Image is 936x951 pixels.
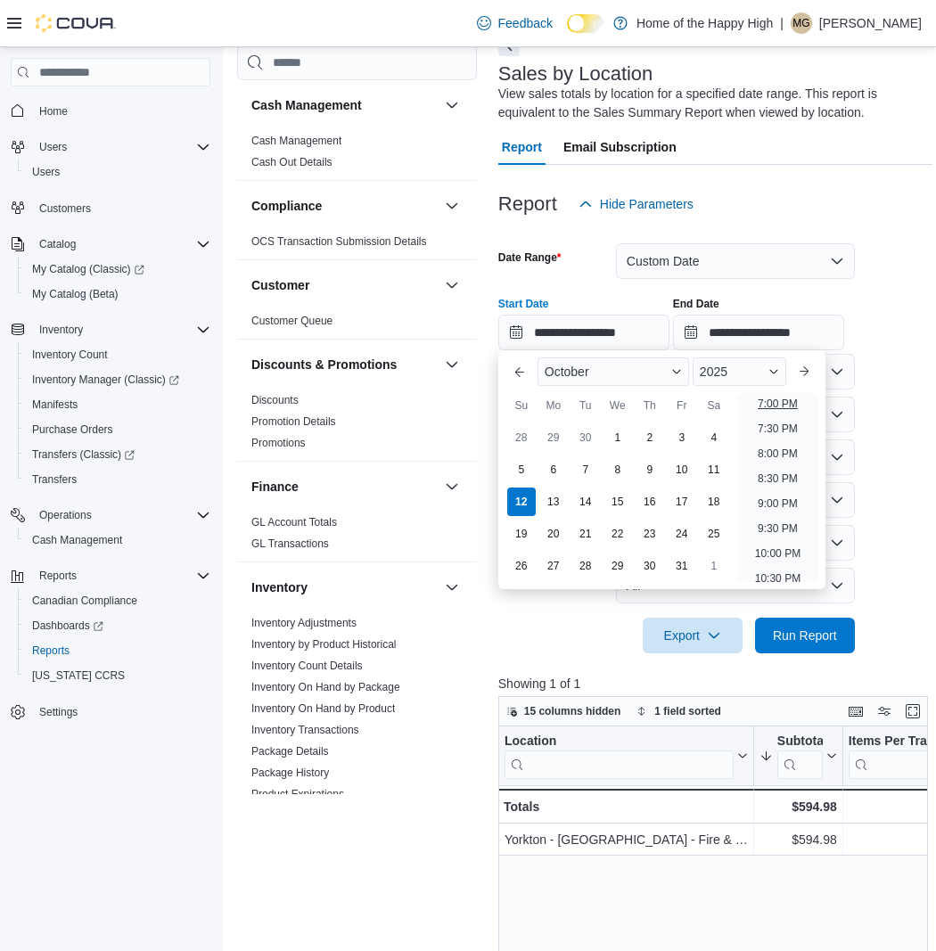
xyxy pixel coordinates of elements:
div: day-27 [539,552,568,580]
button: Reports [18,638,218,663]
span: Inventory Count Details [251,659,363,673]
span: Reports [25,640,210,661]
div: day-4 [700,423,728,452]
div: Customer [237,310,477,339]
div: day-11 [700,455,728,484]
button: Finance [251,478,438,496]
button: Catalog [32,234,83,255]
h3: Finance [251,478,299,496]
span: Home [32,99,210,121]
span: Dark Mode [567,33,568,34]
li: 9:30 PM [751,518,805,539]
span: Cash Management [32,533,122,547]
div: day-30 [636,552,664,580]
span: Promotions [251,436,306,450]
span: My Catalog (Beta) [32,287,119,301]
span: [US_STATE] CCRS [32,668,125,683]
button: Next month [790,357,818,386]
a: Package History [251,767,329,779]
span: Cash Out Details [251,155,333,169]
span: Transfers (Classic) [32,447,135,462]
div: October, 2025 [505,422,730,582]
li: 7:00 PM [751,393,805,414]
div: day-31 [668,552,696,580]
span: Inventory Manager (Classic) [25,369,210,390]
div: Location [505,734,734,750]
div: day-30 [571,423,600,452]
span: Operations [39,508,92,522]
span: Hide Parameters [600,195,694,213]
h3: Inventory [251,578,308,596]
a: Transfers (Classic) [18,442,218,467]
button: Inventory [441,577,463,598]
div: We [603,391,632,420]
span: October [545,365,589,379]
a: My Catalog (Beta) [25,283,126,305]
div: $594.98 [759,830,837,851]
button: Customers [4,195,218,221]
div: day-7 [571,455,600,484]
a: Inventory Transactions [251,724,359,736]
button: Display options [874,701,895,722]
button: Inventory [251,578,438,596]
span: Purchase Orders [25,419,210,440]
span: Dashboards [25,615,210,636]
a: Dashboards [18,613,218,638]
span: Feedback [498,14,553,32]
span: Customer Queue [251,314,333,328]
li: 8:00 PM [751,443,805,464]
a: My Catalog (Classic) [25,258,152,280]
a: GL Account Totals [251,516,337,529]
h3: Sales by Location [498,63,653,85]
p: Showing 1 of 1 [498,675,932,693]
div: day-9 [636,455,664,484]
span: Settings [39,705,78,719]
button: Discounts & Promotions [251,356,438,373]
button: My Catalog (Beta) [18,282,218,307]
span: Reports [32,565,210,586]
span: Promotion Details [251,414,336,429]
a: Canadian Compliance [25,590,144,611]
li: 8:30 PM [751,468,805,489]
span: OCS Transaction Submission Details [251,234,427,249]
div: day-23 [636,520,664,548]
a: Promotions [251,437,306,449]
span: Users [32,165,60,179]
h3: Cash Management [251,96,362,114]
span: GL Account Totals [251,515,337,529]
span: Customers [39,201,91,216]
h3: Customer [251,276,309,294]
div: Totals [504,796,748,817]
div: Th [636,391,664,420]
div: day-26 [507,552,536,580]
div: day-28 [507,423,536,452]
span: Operations [32,504,210,526]
div: Subtotal [777,734,823,750]
button: Hide Parameters [571,186,701,222]
div: day-18 [700,488,728,516]
a: Inventory On Hand by Package [251,681,400,693]
a: Product Expirations [251,788,344,800]
label: End Date [673,297,719,311]
div: day-16 [636,488,664,516]
button: Keyboard shortcuts [845,701,866,722]
h3: Report [498,193,557,215]
p: | [780,12,784,34]
button: Inventory [4,317,218,342]
div: Machaela Gardner [791,12,812,34]
a: Inventory Manager (Classic) [25,369,186,390]
div: Compliance [237,231,477,259]
span: Catalog [32,234,210,255]
div: day-1 [603,423,632,452]
div: $594.98 [759,796,837,817]
button: Finance [441,476,463,497]
button: Operations [32,504,99,526]
a: Transfers [25,469,84,490]
div: day-10 [668,455,696,484]
span: Washington CCRS [25,665,210,686]
a: Cash Management [25,529,129,551]
a: Inventory Count [25,344,115,365]
div: Discounts & Promotions [237,389,477,461]
span: Inventory Count [32,348,108,362]
button: Canadian Compliance [18,588,218,613]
